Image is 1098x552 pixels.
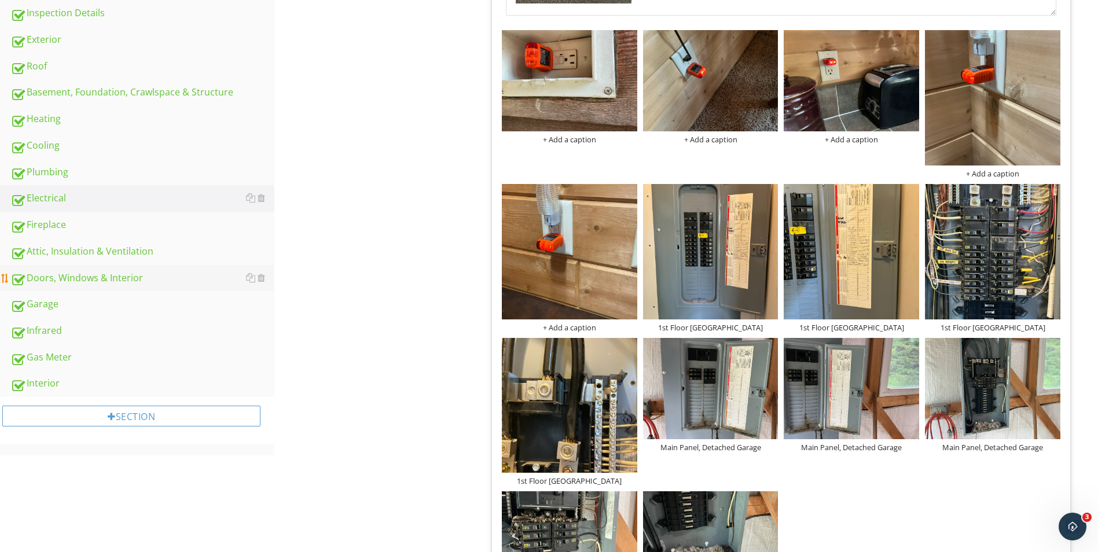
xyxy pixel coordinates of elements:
div: Garage [10,297,274,312]
div: 1st Floor [GEOGRAPHIC_DATA] [784,323,919,332]
div: Infrared [10,323,274,338]
iframe: Intercom live chat [1059,513,1086,540]
div: Section [2,406,260,426]
div: + Add a caption [925,169,1060,178]
div: Attic, Insulation & Ventilation [10,244,274,259]
div: Interior [10,376,274,391]
img: data [784,338,919,439]
img: data [502,30,637,131]
img: data [502,338,637,473]
img: data [925,184,1060,319]
div: Inspection Details [10,6,274,21]
div: Gas Meter [10,350,274,365]
div: 1st Floor [GEOGRAPHIC_DATA] [925,323,1060,332]
div: Roof [10,59,274,74]
div: Electrical [10,191,274,206]
div: + Add a caption [643,135,778,144]
div: Fireplace [10,218,274,233]
div: Main Panel, Detached Garage [643,443,778,452]
div: Main Panel, Detached Garage [784,443,919,452]
div: + Add a caption [784,135,919,144]
img: data [643,338,778,439]
img: data [643,30,778,131]
span: 3 [1082,513,1092,522]
div: 1st Floor [GEOGRAPHIC_DATA] [643,323,778,332]
div: Exterior [10,32,274,47]
img: data [925,338,1060,439]
div: + Add a caption [502,135,637,144]
div: Basement, Foundation, Crawlspace & Structure [10,85,274,100]
div: Plumbing [10,165,274,180]
div: 1st Floor [GEOGRAPHIC_DATA] [502,476,637,485]
img: data [502,184,637,319]
div: Main Panel, Detached Garage [925,443,1060,452]
div: Heating [10,112,274,127]
img: data [643,184,778,319]
img: data [784,184,919,319]
div: + Add a caption [502,323,637,332]
div: Doors, Windows & Interior [10,271,274,286]
img: data [925,30,1060,165]
div: Cooling [10,138,274,153]
img: data [784,30,919,131]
